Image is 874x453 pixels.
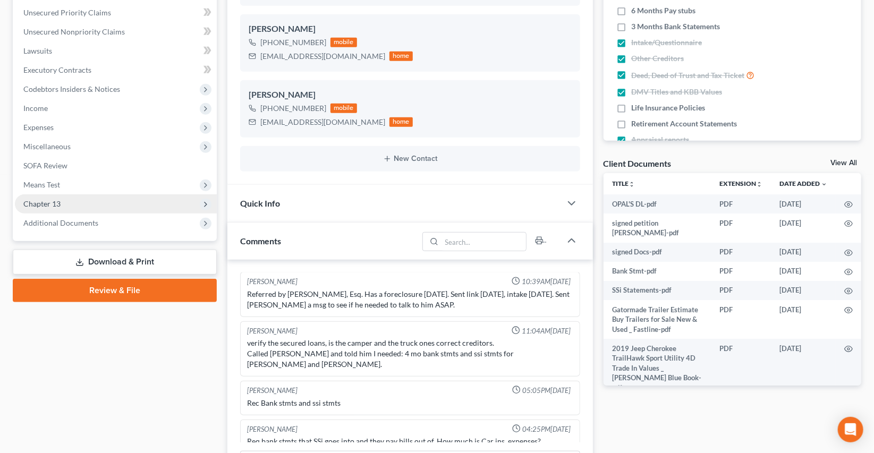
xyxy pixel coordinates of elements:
a: Executory Contracts [15,61,217,80]
a: SOFA Review [15,156,217,175]
td: PDF [711,194,771,213]
a: Download & Print [13,250,217,275]
td: [DATE] [771,262,836,281]
div: home [389,117,413,127]
div: [PERSON_NAME] [247,386,298,396]
div: [EMAIL_ADDRESS][DOMAIN_NAME] [260,51,385,62]
td: [DATE] [771,243,836,262]
span: 10:39AM[DATE] [522,277,571,287]
span: Expenses [23,123,54,132]
a: View All [830,159,857,167]
span: Executory Contracts [23,65,91,74]
span: 05:05PM[DATE] [523,386,571,396]
td: [DATE] [771,194,836,213]
a: Lawsuits [15,41,217,61]
span: Chapter 13 [23,199,61,208]
span: Comments [240,236,281,246]
span: Unsecured Priority Claims [23,8,111,17]
span: Income [23,104,48,113]
td: [DATE] [771,339,836,397]
div: Rec Bank stmts and ssi stmts [247,398,573,408]
td: 2019 Jeep Cherokee TrailHawk Sport Utility 4D Trade In Values _ [PERSON_NAME] Blue Book-pdf [604,339,711,397]
td: [DATE] [771,281,836,300]
span: 6 Months Pay stubs [631,5,695,16]
td: Bank Stmt-pdf [604,262,711,281]
span: SOFA Review [23,161,67,170]
a: Date Added expand_more [779,180,827,187]
div: [PHONE_NUMBER] [260,37,326,48]
span: Deed, Deed of Trust and Tax Ticket [631,70,744,81]
td: PDF [711,339,771,397]
div: Open Intercom Messenger [838,417,863,442]
div: mobile [330,38,357,47]
span: Additional Documents [23,218,98,227]
span: Unsecured Nonpriority Claims [23,27,125,36]
div: verify the secured loans, is the camper and the truck ones correct creditors. Called [PERSON_NAME... [247,338,573,370]
td: [DATE] [771,300,836,339]
span: Retirement Account Statements [631,118,737,129]
span: Means Test [23,180,60,189]
span: Appraisal reports [631,134,689,145]
div: Client Documents [604,158,672,169]
div: [PERSON_NAME] [247,326,298,336]
div: [PHONE_NUMBER] [260,103,326,114]
a: Unsecured Priority Claims [15,3,217,22]
div: Referred by [PERSON_NAME], Esq. Has a foreclosure [DATE]. Sent link [DATE], intake [DATE]. Sent [... [247,289,573,310]
i: expand_more [821,181,827,187]
span: Life Insurance Policies [631,102,705,113]
span: Lawsuits [23,46,52,55]
div: [PERSON_NAME] [249,89,571,101]
a: Titleunfold_more [612,180,635,187]
td: PDF [711,243,771,262]
div: Req bank stmts that SSi goes into and they pay bills out of. How much is Car ins, expenses? [247,436,573,447]
div: [PERSON_NAME] [249,23,571,36]
div: [EMAIL_ADDRESS][DOMAIN_NAME] [260,117,385,127]
td: signed petition [PERSON_NAME]-pdf [604,213,711,243]
a: Review & File [13,279,217,302]
a: Unsecured Nonpriority Claims [15,22,217,41]
span: 11:04AM[DATE] [522,326,571,336]
span: DMV Titles and KBB Values [631,87,722,97]
i: unfold_more [629,181,635,187]
div: [PERSON_NAME] [247,424,298,434]
div: home [389,52,413,61]
span: Quick Info [240,198,280,208]
div: mobile [330,104,357,113]
span: Miscellaneous [23,142,71,151]
td: Gatormade Trailer Estimate Buy Trailers for Sale New & Used _ Fastline-pdf [604,300,711,339]
td: SSi Statements-pdf [604,281,711,300]
td: OPAL'S DL-pdf [604,194,711,213]
span: Intake/Questionnaire [631,37,702,48]
td: PDF [711,262,771,281]
span: Codebtors Insiders & Notices [23,84,120,93]
a: Extensionunfold_more [719,180,762,187]
td: [DATE] [771,213,836,243]
td: PDF [711,300,771,339]
i: unfold_more [756,181,762,187]
span: 04:25PM[DATE] [523,424,571,434]
td: signed Docs-pdf [604,243,711,262]
input: Search... [442,233,526,251]
div: [PERSON_NAME] [247,277,298,287]
span: 3 Months Bank Statements [631,21,720,32]
td: PDF [711,213,771,243]
span: Other Creditors [631,53,684,64]
td: PDF [711,281,771,300]
button: New Contact [249,155,571,163]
